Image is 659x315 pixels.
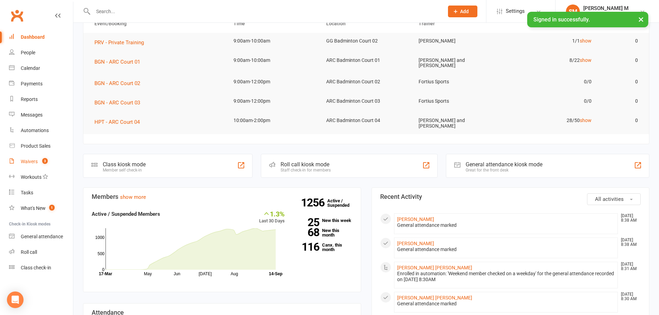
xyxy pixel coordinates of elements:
div: Class kiosk mode [103,161,146,168]
td: ARC Badminton Court 02 [320,74,413,90]
strong: 68 [295,227,319,238]
span: Add [460,9,469,14]
a: Messages [9,107,73,123]
span: All activities [595,196,624,202]
td: 0 [598,93,644,109]
td: ARC Badminton Court 01 [320,52,413,68]
td: Fortius Sports [412,74,505,90]
td: 9:00am-12:00pm [227,74,320,90]
button: All activities [587,193,641,205]
td: 0 [598,52,644,68]
a: [PERSON_NAME] [PERSON_NAME] [397,265,472,270]
time: [DATE] 8:31 AM [617,262,640,271]
h3: Members [92,193,353,200]
a: Product Sales [9,138,73,154]
td: 0 [598,74,644,90]
td: 0 [598,33,644,49]
div: Dashboard [21,34,45,40]
time: [DATE] 8:38 AM [617,238,640,247]
div: What's New [21,205,46,211]
div: Reports [21,96,38,102]
div: Great for the front desk [466,168,542,173]
div: Enrolled in automation: 'Weekend member checked on a weekday' for the general attendance recorded... [397,271,615,282]
a: [PERSON_NAME] [PERSON_NAME] [397,295,472,300]
span: HPT - ARC Court 04 [94,119,140,125]
div: Messages [21,112,43,118]
a: People [9,45,73,61]
span: Settings [506,3,525,19]
td: 9:00am-12:00pm [227,93,320,109]
div: Waivers [21,159,38,164]
td: GG Badminton Court 02 [320,33,413,49]
button: HPT - ARC Court 04 [94,118,145,126]
a: show [580,38,592,44]
div: Last 30 Days [259,210,285,225]
td: 28/50 [505,112,598,129]
a: Payments [9,76,73,92]
button: × [635,12,647,27]
td: Fortius Sports [412,93,505,109]
strong: 116 [295,242,319,252]
button: BGN - ARC Court 03 [94,99,145,107]
a: 116Canx. this month [295,243,353,252]
h3: Recent Activity [380,193,641,200]
td: 8/22 [505,52,598,68]
strong: 1256 [301,197,327,208]
a: show [580,118,592,123]
div: General attendance kiosk mode [466,161,542,168]
td: 9:00am-10:00am [227,33,320,49]
time: [DATE] 8:30 AM [617,292,640,301]
div: Calendar [21,65,40,71]
div: Roll call [21,249,37,255]
div: Class check-in [21,265,51,270]
div: Open Intercom Messenger [7,291,24,308]
td: 1/1 [505,33,598,49]
td: [PERSON_NAME] and [PERSON_NAME] [412,52,505,74]
div: General attendance [21,234,63,239]
a: Class kiosk mode [9,260,73,276]
a: Tasks [9,185,73,201]
a: 1256Active / Suspended [327,193,358,213]
div: SM [566,4,580,18]
a: General attendance kiosk mode [9,229,73,244]
a: Calendar [9,61,73,76]
div: 1.3% [259,210,285,217]
span: BGN - ARC Court 01 [94,59,140,65]
td: 0/0 [505,74,598,90]
div: [GEOGRAPHIC_DATA] [583,11,630,18]
div: [PERSON_NAME] M [583,5,630,11]
a: [PERSON_NAME] [397,216,434,222]
td: ARC Badminton Court 04 [320,112,413,129]
input: Search... [91,7,439,16]
td: 0/0 [505,93,598,109]
a: Waivers 3 [9,154,73,169]
a: 68New this month [295,228,353,237]
div: Workouts [21,174,42,180]
a: What's New1 [9,201,73,216]
button: Add [448,6,477,17]
span: BGN - ARC Court 02 [94,80,140,86]
td: [PERSON_NAME] and [PERSON_NAME] [412,112,505,134]
a: Reports [9,92,73,107]
a: 25New this week [295,218,353,223]
span: 3 [42,158,48,164]
div: General attendance marked [397,247,615,252]
a: Clubworx [8,7,26,24]
div: Automations [21,128,49,133]
a: Dashboard [9,29,73,45]
td: 9:00am-10:00am [227,52,320,68]
a: Workouts [9,169,73,185]
button: BGN - ARC Court 01 [94,58,145,66]
span: 1 [49,205,55,211]
a: show [580,57,592,63]
div: Staff check-in for members [281,168,331,173]
td: [PERSON_NAME] [412,33,505,49]
button: BGN - ARC Court 02 [94,79,145,87]
div: Payments [21,81,43,86]
div: People [21,50,35,55]
span: Signed in successfully. [533,16,590,23]
span: PRV - Private Training [94,39,144,46]
td: 10:00am-2:00pm [227,112,320,129]
strong: Active / Suspended Members [92,211,160,217]
strong: 25 [295,217,319,228]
